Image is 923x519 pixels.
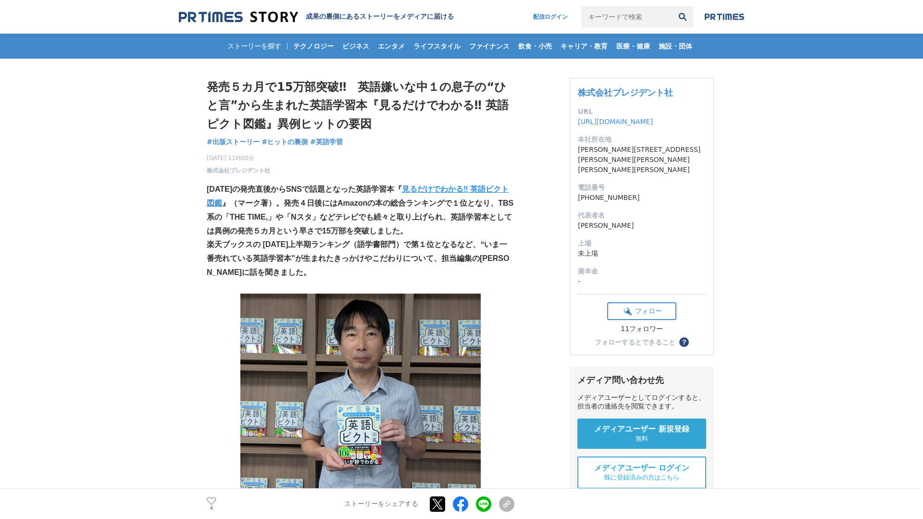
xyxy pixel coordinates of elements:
a: エンタメ [374,34,409,59]
dt: URL [578,107,706,117]
input: キーワードで検索 [581,6,672,27]
span: 飲食・小売 [514,42,556,50]
dt: 資本金 [578,266,706,276]
span: ファイナンス [465,42,513,50]
span: ？ [681,339,687,346]
a: #ヒットの裏側 [262,137,308,147]
button: 検索 [672,6,693,27]
dt: 上場 [578,238,706,248]
div: メディア問い合わせ先 [577,374,706,386]
dt: 電話番号 [578,183,706,193]
dd: [PERSON_NAME][STREET_ADDRESS][PERSON_NAME][PERSON_NAME][PERSON_NAME][PERSON_NAME] [578,145,706,175]
strong: 楽天ブックスの [DATE]上半期ランキング（語学書部門）で第１位となるなど、“いま一番売れている英語学習本”が生まれたきっかけやこだわりについて、担当編集の[PERSON_NAME]に話を聞き... [207,240,509,276]
a: メディアユーザー ログイン 既に登録済みの方はこちら [577,457,706,489]
div: 11フォロワー [607,325,676,334]
a: 配信ログイン [524,6,577,27]
div: メディアユーザーとしてログインすると、担当者の連絡先を閲覧できます。 [577,394,706,411]
button: ？ [679,337,689,347]
a: キャリア・教育 [557,34,611,59]
span: 医療・健康 [612,42,654,50]
a: ビジネス [338,34,373,59]
a: 株式会社プレジデント社 [578,87,673,98]
a: ライフスタイル [410,34,464,59]
dt: 代表者名 [578,210,706,221]
a: 成果の裏側にあるストーリーをメディアに届ける 成果の裏側にあるストーリーをメディアに届ける [179,11,454,24]
p: 4 [207,506,216,511]
span: ビジネス [338,42,373,50]
a: 医療・健康 [612,34,654,59]
span: メディアユーザー 新規登録 [594,424,689,434]
button: フォロー [607,302,676,320]
span: テクノロジー [289,42,337,50]
a: #英語学習 [310,137,343,147]
a: テクノロジー [289,34,337,59]
a: #出版ストーリー [207,137,260,147]
a: ファイナンス [465,34,513,59]
div: フォローするとできること [595,339,675,346]
p: ストーリーをシェアする [344,500,418,508]
span: #ヒットの裏側 [262,137,308,146]
a: 株式会社プレジデント社 [207,166,270,175]
dd: [PHONE_NUMBER] [578,193,706,203]
a: 飲食・小売 [514,34,556,59]
strong: 』（マーク著）。発売４日後にはAmazonの本の総合ランキングで１位となり、TBS系の「THE TIME,」や「Nスタ」などテレビでも続々と取り上げられ、英語学習本としては異例の発売５カ月という... [207,199,513,235]
h2: 成果の裏側にあるストーリーをメディアに届ける [306,12,454,21]
a: メディアユーザー 新規登録 無料 [577,419,706,449]
h1: 発売５カ月で15万部突破‼ 英語嫌いな中１の息子の“ひと言”から生まれた英語学習本『見るだけでわかる‼ 英語ピクト図鑑』異例ヒットの要因 [207,78,514,133]
span: #出版ストーリー [207,137,260,146]
img: prtimes [705,13,744,21]
span: キャリア・教育 [557,42,611,50]
dd: - [578,276,706,286]
span: エンタメ [374,42,409,50]
dd: [PERSON_NAME] [578,221,706,231]
img: 成果の裏側にあるストーリーをメディアに届ける [179,11,298,24]
dt: 本社所在地 [578,135,706,145]
a: [URL][DOMAIN_NAME] [578,118,653,125]
span: 既に登録済みの方はこちら [604,473,679,482]
a: 施設・団体 [655,34,696,59]
dd: 未上場 [578,248,706,259]
span: 施設・団体 [655,42,696,50]
span: #英語学習 [310,137,343,146]
span: [DATE] 11時00分 [207,154,270,162]
a: 見るだけでわかる‼ 英語ピクト図鑑 [207,185,509,207]
span: メディアユーザー ログイン [594,463,689,473]
span: ライフスタイル [410,42,464,50]
strong: [DATE]の発売直後からSNSで話題となった英語学習本『 [207,185,402,193]
span: 無料 [636,434,648,443]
